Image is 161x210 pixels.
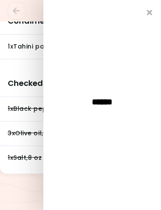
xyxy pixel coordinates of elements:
[8,2,26,20] a: Go Back
[8,129,64,138] div: 3 x Olive oil , 8 fl oz
[8,43,82,51] div: 1 x Tahini paste , 15.90 oz
[8,105,72,113] div: 1 x Black pepper , 1 oz
[8,154,42,162] div: 1 x Salt , 8 oz
[147,9,152,16] i: Close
